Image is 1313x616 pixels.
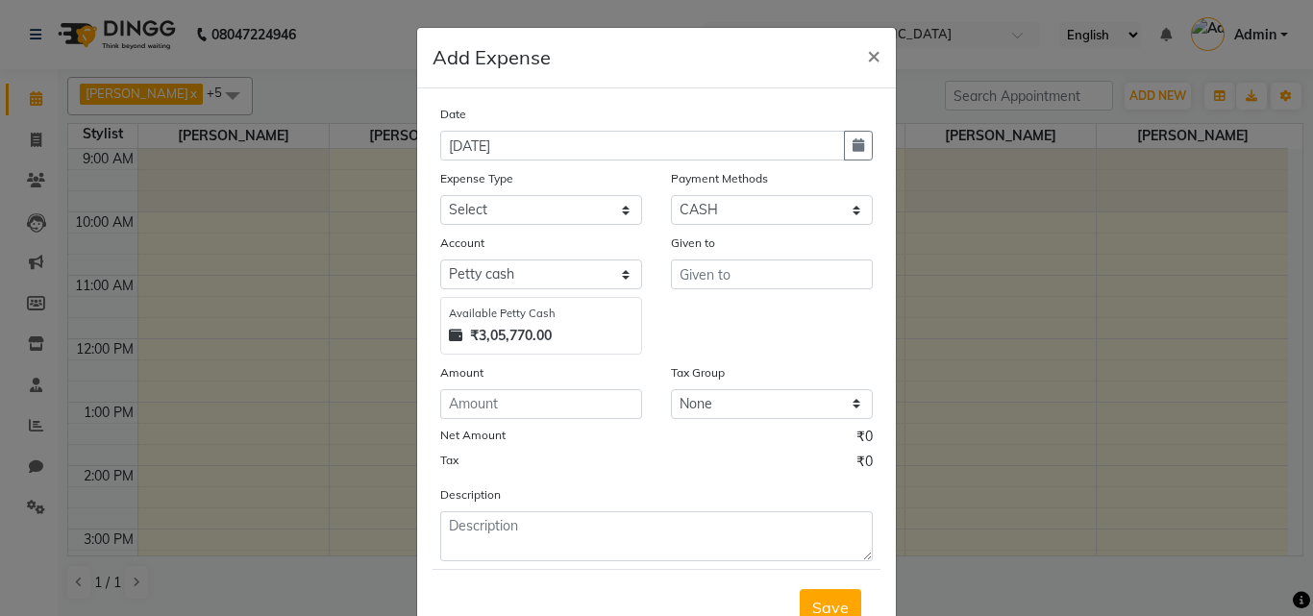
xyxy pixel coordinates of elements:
span: × [867,40,880,69]
label: Tax [440,452,458,469]
span: ₹0 [856,427,873,452]
span: ₹0 [856,452,873,477]
label: Description [440,486,501,504]
label: Tax Group [671,364,725,382]
strong: ₹3,05,770.00 [470,326,552,346]
label: Date [440,106,466,123]
label: Account [440,234,484,252]
label: Amount [440,364,483,382]
label: Expense Type [440,170,513,187]
input: Given to [671,259,873,289]
input: Amount [440,389,642,419]
div: Available Petty Cash [449,306,633,322]
h5: Add Expense [433,43,551,72]
button: Close [852,28,896,82]
label: Given to [671,234,715,252]
label: Payment Methods [671,170,768,187]
label: Net Amount [440,427,506,444]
